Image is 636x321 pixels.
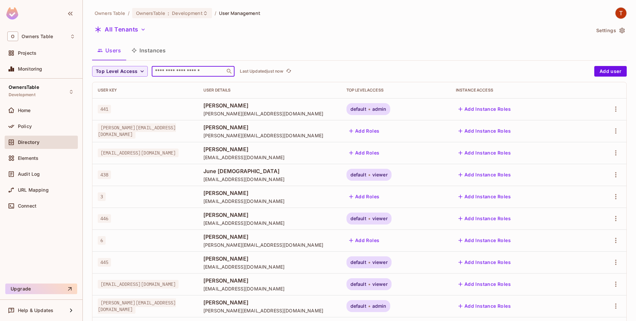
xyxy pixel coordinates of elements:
[5,284,77,294] button: Upgrade
[372,282,388,287] span: viewer
[346,126,382,136] button: Add Roles
[92,24,148,35] button: All Tenants
[203,167,336,175] span: June [DEMOGRAPHIC_DATA]
[456,126,513,136] button: Add Instance Roles
[9,85,39,90] span: OwnersTable
[372,216,388,221] span: viewer
[136,10,165,16] span: OwnersTable
[456,235,513,246] button: Add Instance Roles
[456,213,513,224] button: Add Instance Roles
[167,11,170,16] span: :
[350,303,366,309] span: default
[350,172,366,177] span: default
[456,257,513,268] button: Add Instance Roles
[98,214,111,223] span: 446
[203,242,336,248] span: [PERSON_NAME][EMAIL_ADDRESS][DOMAIN_NAME]
[18,124,32,129] span: Policy
[6,7,18,20] img: SReyMgAAAABJRU5ErkJggg==
[18,187,49,193] span: URL Mapping
[98,105,111,113] span: 441
[372,260,388,265] span: viewer
[128,10,130,16] li: /
[350,216,366,221] span: default
[594,25,627,36] button: Settings
[98,298,176,314] span: [PERSON_NAME][EMAIL_ADDRESS][DOMAIN_NAME]
[372,303,386,309] span: admin
[98,88,193,93] div: User Key
[219,10,260,16] span: User Management
[98,258,111,267] span: 445
[18,203,36,209] span: Connect
[18,108,31,113] span: Home
[98,280,179,289] span: [EMAIL_ADDRESS][DOMAIN_NAME]
[203,124,336,131] span: [PERSON_NAME]
[203,277,336,284] span: [PERSON_NAME]
[346,148,382,158] button: Add Roles
[9,92,35,97] span: Development
[346,191,382,202] button: Add Roles
[203,211,336,219] span: [PERSON_NAME]
[203,146,336,153] span: [PERSON_NAME]
[95,10,125,16] span: the active workspace
[98,123,176,139] span: [PERSON_NAME][EMAIL_ADDRESS][DOMAIN_NAME]
[350,106,366,112] span: default
[372,172,388,177] span: viewer
[203,154,336,160] span: [EMAIL_ADDRESS][DOMAIN_NAME]
[203,220,336,226] span: [EMAIL_ADDRESS][DOMAIN_NAME]
[456,191,513,202] button: Add Instance Roles
[203,255,336,262] span: [PERSON_NAME]
[350,282,366,287] span: default
[456,169,513,180] button: Add Instance Roles
[22,34,53,39] span: Workspace: Owners Table
[172,10,202,16] span: Development
[286,68,291,75] span: refresh
[18,308,53,313] span: Help & Updates
[98,149,179,157] span: [EMAIL_ADDRESS][DOMAIN_NAME]
[594,66,627,77] button: Add user
[615,8,626,19] img: TableSteaks Development
[98,236,106,245] span: 6
[18,50,36,56] span: Projects
[98,170,111,179] span: 438
[346,235,382,246] button: Add Roles
[203,88,336,93] div: User Details
[203,198,336,204] span: [EMAIL_ADDRESS][DOMAIN_NAME]
[7,32,18,41] span: O
[203,102,336,109] span: [PERSON_NAME]
[203,110,336,117] span: [PERSON_NAME][EMAIL_ADDRESS][DOMAIN_NAME]
[18,66,42,72] span: Monitoring
[456,301,513,311] button: Add Instance Roles
[203,132,336,139] span: [PERSON_NAME][EMAIL_ADDRESS][DOMAIN_NAME]
[96,67,137,76] span: Top Level Access
[92,42,126,59] button: Users
[203,286,336,292] span: [EMAIL_ADDRESS][DOMAIN_NAME]
[350,260,366,265] span: default
[215,10,216,16] li: /
[372,106,386,112] span: admin
[18,140,39,145] span: Directory
[203,233,336,240] span: [PERSON_NAME]
[203,189,336,197] span: [PERSON_NAME]
[240,69,283,74] p: Last Updated just now
[285,67,292,75] button: refresh
[283,67,292,75] span: Click to refresh data
[346,88,445,93] div: Top Level Access
[456,279,513,289] button: Add Instance Roles
[18,171,40,177] span: Audit Log
[456,104,513,114] button: Add Instance Roles
[203,299,336,306] span: [PERSON_NAME]
[18,156,38,161] span: Elements
[203,264,336,270] span: [EMAIL_ADDRESS][DOMAIN_NAME]
[92,66,148,77] button: Top Level Access
[203,307,336,314] span: [PERSON_NAME][EMAIL_ADDRESS][DOMAIN_NAME]
[456,148,513,158] button: Add Instance Roles
[126,42,171,59] button: Instances
[456,88,579,93] div: Instance Access
[203,176,336,182] span: [EMAIL_ADDRESS][DOMAIN_NAME]
[98,192,106,201] span: 3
